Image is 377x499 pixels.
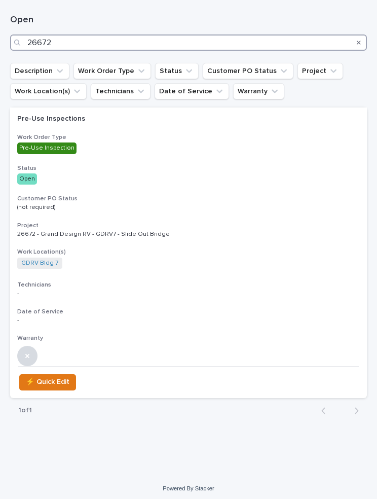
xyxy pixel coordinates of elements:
[203,63,293,79] button: Customer PO Status
[17,164,360,172] h3: Status
[17,204,195,211] p: (not required)
[26,376,69,388] span: ⚡ Quick Edit
[17,248,360,256] h3: Work Location(s)
[17,231,195,238] p: 26672 - Grand Design RV - GDRV7 - Slide Out Bridge
[17,195,360,203] h3: Customer PO Status
[19,374,76,390] button: ⚡ Quick Edit
[10,63,69,79] button: Description
[17,115,195,123] p: Pre-Use Inspections
[21,260,58,267] a: GDRV Bldg 7
[17,334,360,342] h3: Warranty
[10,83,87,99] button: Work Location(s)
[17,222,360,230] h3: Project
[313,406,340,415] button: Back
[17,281,360,289] h3: Technicians
[163,485,214,491] a: Powered By Stacker
[10,398,40,423] p: 1 of 1
[10,34,367,51] input: Search
[17,317,195,324] p: -
[17,173,37,185] div: Open
[17,133,360,141] h3: Work Order Type
[73,63,151,79] button: Work Order Type
[340,406,367,415] button: Next
[10,14,367,26] h1: Open
[17,290,195,297] p: -
[17,142,77,154] div: Pre-Use Inspection
[155,63,199,79] button: Status
[233,83,284,99] button: Warranty
[17,308,360,316] h3: Date of Service
[155,83,229,99] button: Date of Service
[10,108,367,398] a: Pre-Use InspectionsWork Order TypePre-Use InspectionStatusOpenCustomer PO Status(not required)Pro...
[297,63,343,79] button: Project
[91,83,150,99] button: Technicians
